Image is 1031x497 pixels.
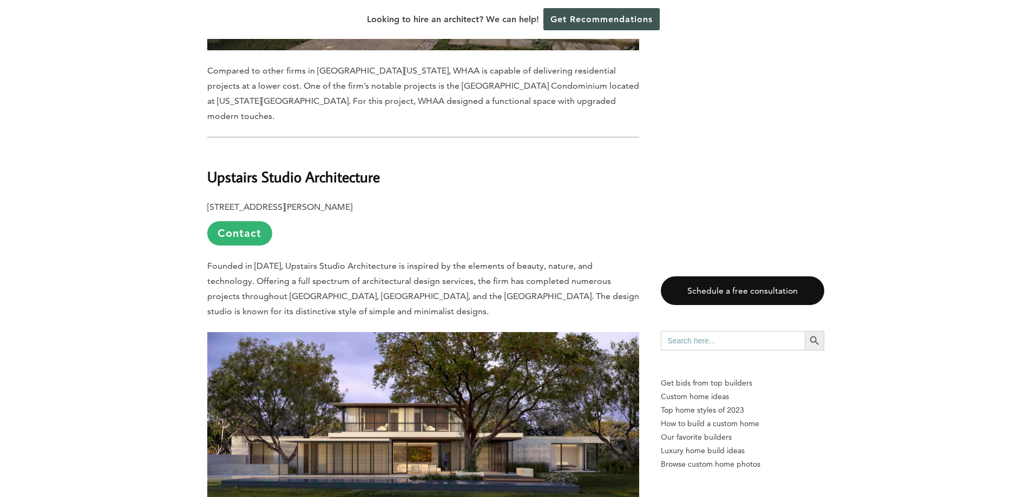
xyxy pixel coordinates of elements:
[661,376,824,390] p: Get bids from top builders
[661,390,824,403] a: Custom home ideas
[661,444,824,458] a: Luxury home build ideas
[207,261,639,316] span: Founded in [DATE], Upstairs Studio Architecture is inspired by the elements of beauty, nature, an...
[809,335,820,347] svg: Search
[207,202,352,212] b: [STREET_ADDRESS][PERSON_NAME]
[207,221,272,246] a: Contact
[661,403,824,417] a: Top home styles of 2023
[661,458,824,471] a: Browse custom home photos
[661,276,824,305] a: Schedule a free consultation
[661,331,805,350] input: Search here...
[661,430,824,444] a: Our favorite builders
[543,8,660,30] a: Get Recommendations
[207,65,639,121] span: Compared to other firms in [GEOGRAPHIC_DATA][US_STATE], WHAA is capable of delivering residential...
[207,167,380,186] b: Upstairs Studio Architecture
[661,417,824,430] a: How to build a custom home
